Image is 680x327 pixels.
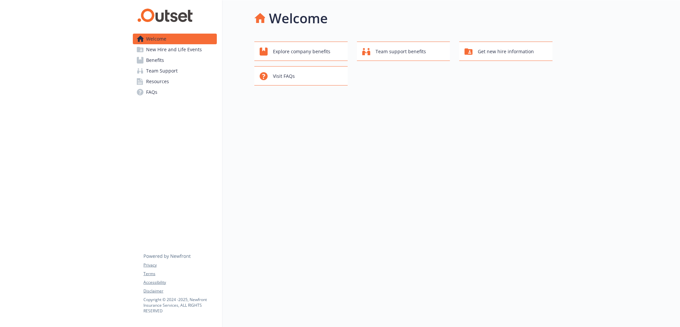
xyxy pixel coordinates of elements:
button: Visit FAQs [254,66,348,85]
a: FAQs [133,87,217,97]
span: Benefits [146,55,164,66]
h1: Welcome [269,8,328,28]
p: Copyright © 2024 - 2025 , Newfront Insurance Services, ALL RIGHTS RESERVED [143,297,216,314]
button: Team support benefits [357,42,450,61]
span: New Hire and Life Events [146,44,202,55]
button: Explore company benefits [254,42,348,61]
a: Resources [133,76,217,87]
a: Welcome [133,34,217,44]
button: Get new hire information [459,42,552,61]
span: Team support benefits [376,45,426,58]
span: Resources [146,76,169,87]
a: New Hire and Life Events [133,44,217,55]
span: Explore company benefits [273,45,330,58]
a: Accessibility [143,279,216,285]
span: Welcome [146,34,166,44]
span: FAQs [146,87,157,97]
a: Privacy [143,262,216,268]
a: Disclaimer [143,288,216,294]
span: Team Support [146,66,178,76]
span: Get new hire information [478,45,534,58]
a: Team Support [133,66,217,76]
a: Terms [143,271,216,277]
a: Benefits [133,55,217,66]
span: Visit FAQs [273,70,295,82]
